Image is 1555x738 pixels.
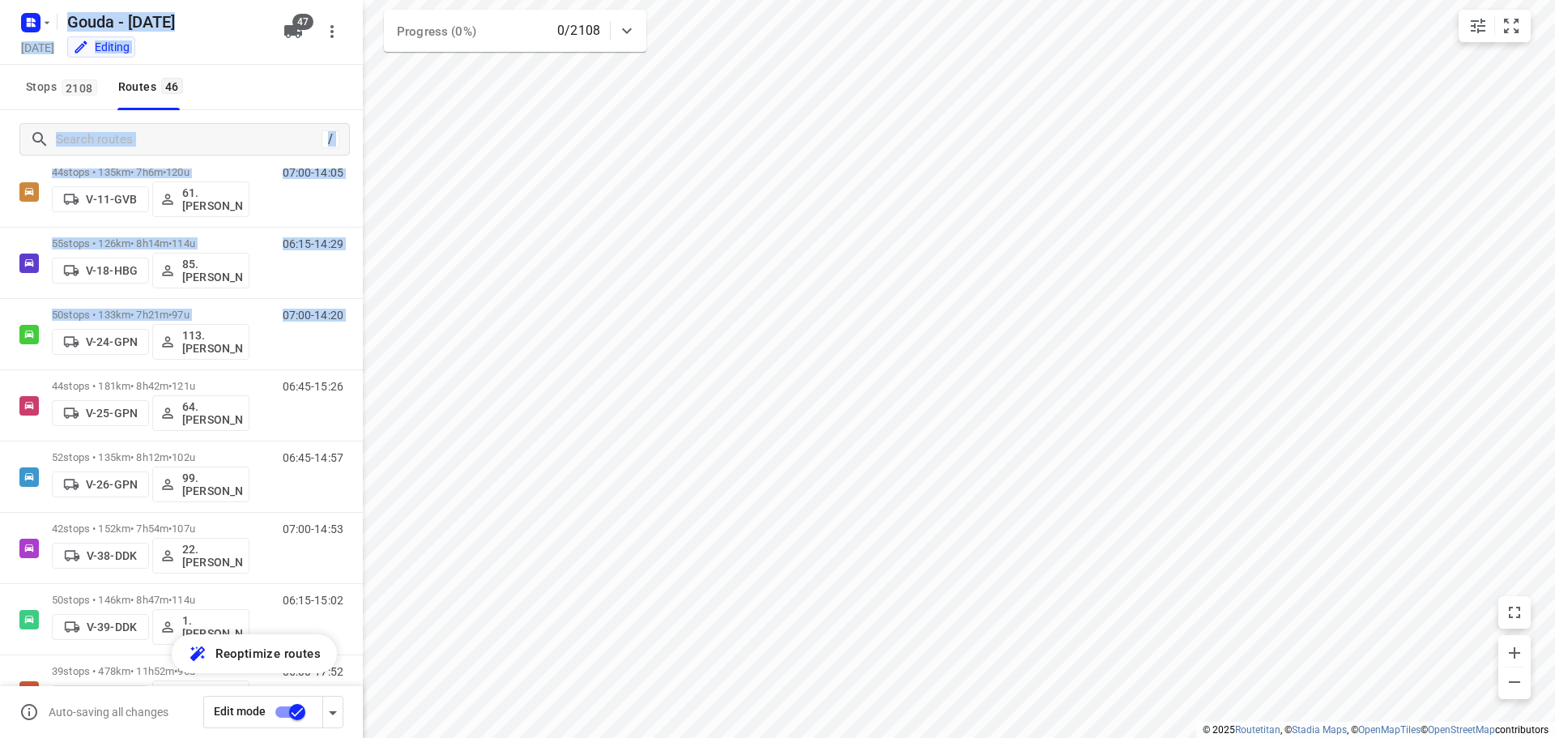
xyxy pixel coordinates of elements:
[49,706,168,719] p: Auto-saving all changes
[61,9,271,35] h5: Gouda - [DATE]
[62,79,97,96] span: 2108
[215,643,321,664] span: Reoptimize routes
[52,614,149,640] button: V-39-DDK
[182,543,242,569] p: 22.[PERSON_NAME]
[86,335,138,348] p: V-24-GPN
[182,614,242,640] p: 1. [PERSON_NAME]
[172,380,195,392] span: 121u
[15,38,61,57] h5: Project date
[86,264,138,277] p: V-18-HBG
[283,380,343,393] p: 06:45-15:26
[86,478,138,491] p: V-26-GPN
[283,451,343,464] p: 06:45-14:57
[56,127,322,152] input: Search routes
[1235,724,1280,736] a: Routetitan
[214,705,266,718] span: Edit mode
[172,309,189,321] span: 97u
[384,10,646,52] div: Progress (0%)0/2108
[52,329,149,355] button: V-24-GPN
[152,181,249,217] button: 61.[PERSON_NAME]
[283,309,343,322] p: 07:00-14:20
[166,166,190,178] span: 120u
[397,24,476,39] span: Progress (0%)
[168,451,172,463] span: •
[1358,724,1421,736] a: OpenMapTiles
[163,166,166,178] span: •
[52,523,249,535] p: 42 stops • 152km • 7h54m
[172,634,337,673] button: Reoptimize routes
[168,237,172,250] span: •
[277,15,309,48] button: 47
[182,258,242,284] p: 85.[PERSON_NAME]
[174,665,177,677] span: •
[172,237,195,250] span: 114u
[52,400,149,426] button: V-25-GPN
[1428,724,1495,736] a: OpenStreetMap
[182,186,242,212] p: 61.[PERSON_NAME]
[177,665,194,677] span: 96u
[52,594,249,606] p: 50 stops • 146km • 8h47m
[161,78,183,94] span: 46
[557,21,600,41] p: 0/2108
[152,467,249,502] button: 99.[PERSON_NAME]
[182,685,242,711] p: 52. [PERSON_NAME]
[283,237,343,250] p: 06:15-14:29
[52,237,249,250] p: 55 stops • 126km • 8h14m
[1462,10,1494,42] button: Map settings
[292,14,313,30] span: 47
[87,549,137,562] p: V-38-DDK
[1203,724,1549,736] li: © 2025 , © , © © contributors
[323,702,343,722] div: Driver app settings
[172,523,195,535] span: 107u
[283,523,343,535] p: 07:00-14:53
[152,253,249,288] button: 85.[PERSON_NAME]
[283,166,343,179] p: 07:00-14:05
[152,395,249,431] button: 64. [PERSON_NAME]
[152,680,249,716] button: 52. [PERSON_NAME]
[52,166,249,178] p: 44 stops • 135km • 7h6m
[86,407,138,420] p: V-25-GPN
[118,77,188,97] div: Routes
[172,451,195,463] span: 102u
[52,186,149,212] button: V-11-GVB
[52,471,149,497] button: V-26-GPN
[52,309,249,321] p: 50 stops • 133km • 7h21m
[316,15,348,48] button: More
[52,258,149,284] button: V-18-HBG
[168,380,172,392] span: •
[168,309,172,321] span: •
[73,39,130,55] div: You are currently in edit mode.
[26,77,102,97] span: Stops
[52,451,249,463] p: 52 stops • 135km • 8h12m
[1459,10,1531,42] div: small contained button group
[168,523,172,535] span: •
[182,471,242,497] p: 99.[PERSON_NAME]
[182,329,242,355] p: 113.[PERSON_NAME]
[1292,724,1347,736] a: Stadia Maps
[1495,10,1527,42] button: Fit zoom
[52,665,249,677] p: 39 stops • 478km • 11h52m
[52,380,249,392] p: 44 stops • 181km • 8h42m
[87,621,137,633] p: V-39-DDK
[322,130,339,148] div: /
[172,594,195,606] span: 114u
[52,543,149,569] button: V-38-DDK
[152,324,249,360] button: 113.[PERSON_NAME]
[283,594,343,607] p: 06:15-15:02
[86,193,137,206] p: V-11-GVB
[168,594,172,606] span: •
[152,538,249,574] button: 22.[PERSON_NAME]
[182,400,242,426] p: 64. [PERSON_NAME]
[152,609,249,645] button: 1. [PERSON_NAME]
